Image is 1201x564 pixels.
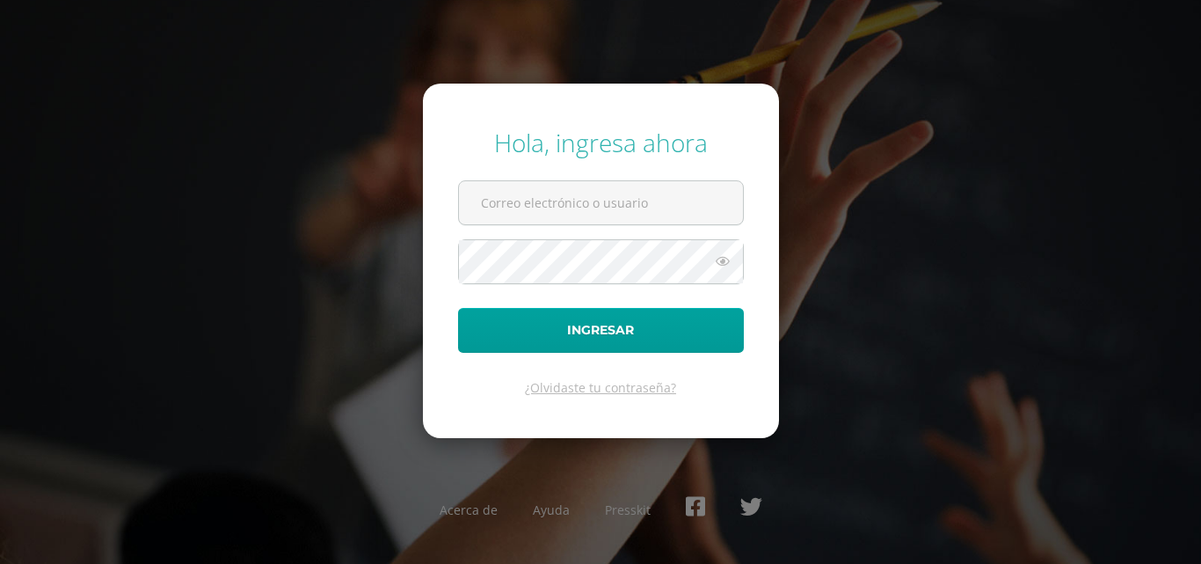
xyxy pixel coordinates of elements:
[525,379,676,396] a: ¿Olvidaste tu contraseña?
[458,308,744,353] button: Ingresar
[533,502,570,518] a: Ayuda
[458,126,744,159] div: Hola, ingresa ahora
[605,502,651,518] a: Presskit
[459,181,743,224] input: Correo electrónico o usuario
[440,502,498,518] a: Acerca de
